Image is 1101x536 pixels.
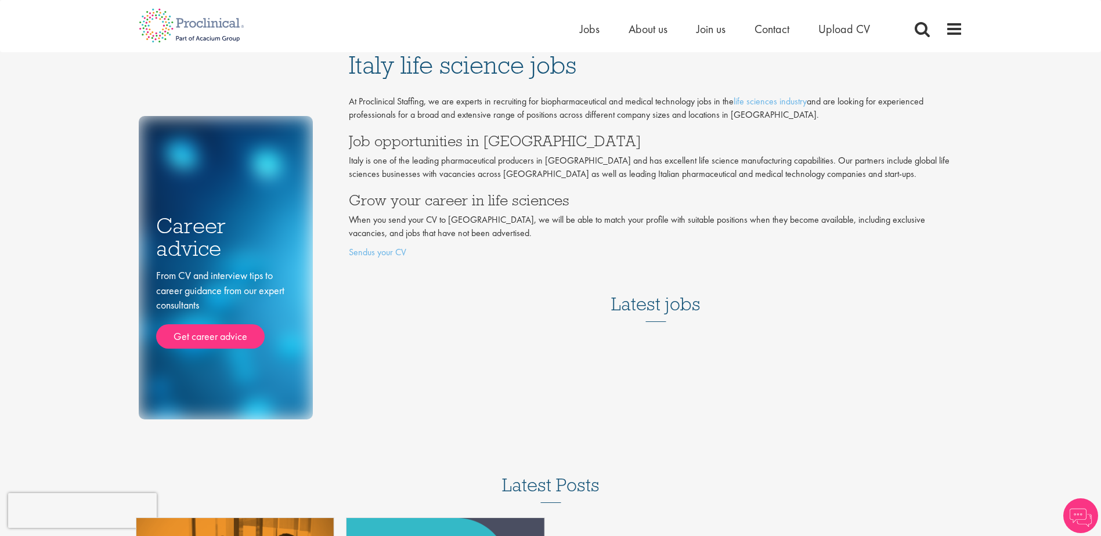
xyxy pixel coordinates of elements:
[8,493,157,528] iframe: reCAPTCHA
[156,215,295,259] h3: Career advice
[156,268,295,349] div: From CV and interview tips to career guidance from our expert consultants
[349,133,963,149] h3: Job opportunities in [GEOGRAPHIC_DATA]
[611,265,701,322] h3: Latest jobs
[755,21,789,37] a: Contact
[696,21,725,37] a: Join us
[349,213,963,240] p: When you send your CV to [GEOGRAPHIC_DATA], we will be able to match your profile with suitable p...
[349,246,406,258] a: Sendus your CV
[349,49,576,81] span: Italy life science jobs
[502,475,600,503] h3: Latest Posts
[818,21,870,37] a: Upload CV
[629,21,667,37] a: About us
[349,193,963,208] h3: Grow your career in life sciences
[349,154,963,181] p: Italy is one of the leading pharmaceutical producers in [GEOGRAPHIC_DATA] and has excellent life ...
[734,95,807,107] a: life sciences industry
[1063,498,1098,533] img: Chatbot
[580,21,600,37] a: Jobs
[349,95,963,122] p: At Proclinical Staffing, we are experts in recruiting for biopharmaceutical and medical technolog...
[156,324,265,349] a: Get career advice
